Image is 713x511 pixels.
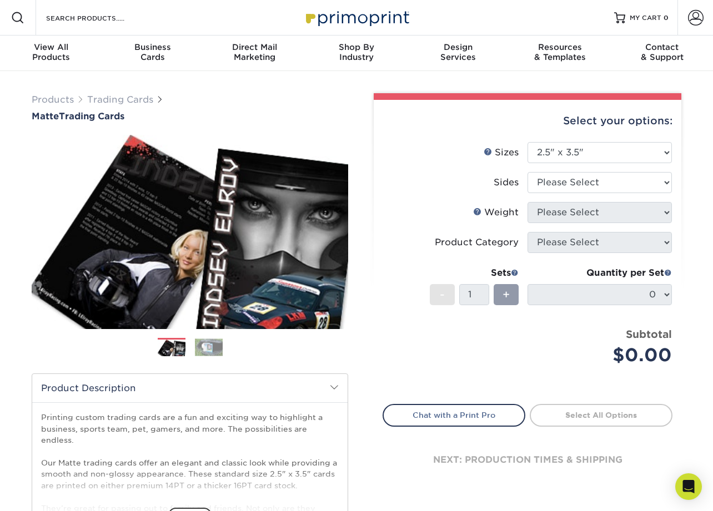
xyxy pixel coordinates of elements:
[536,342,672,368] div: $0.00
[509,42,611,62] div: & Templates
[611,36,713,71] a: Contact& Support
[383,100,672,142] div: Select your options:
[494,176,519,189] div: Sides
[611,42,713,52] span: Contact
[484,146,519,159] div: Sizes
[630,13,661,23] span: MY CART
[32,111,59,122] span: Matte
[509,36,611,71] a: Resources& Templates
[408,36,509,71] a: DesignServices
[509,42,611,52] span: Resources
[383,404,525,426] a: Chat with a Print Pro
[408,42,509,52] span: Design
[204,36,305,71] a: Direct MailMarketing
[430,266,519,280] div: Sets
[435,236,519,249] div: Product Category
[675,473,702,500] div: Open Intercom Messenger
[503,286,510,303] span: +
[301,6,412,29] img: Primoprint
[102,42,203,52] span: Business
[408,42,509,62] div: Services
[102,42,203,62] div: Cards
[473,206,519,219] div: Weight
[32,111,348,122] h1: Trading Cards
[528,266,672,280] div: Quantity per Set
[383,427,672,493] div: next: production times & shipping
[664,14,669,22] span: 0
[440,286,445,303] span: -
[32,111,348,122] a: MatteTrading Cards
[32,374,348,402] h2: Product Description
[626,328,672,340] strong: Subtotal
[32,123,348,341] img: Matte 01
[32,94,74,105] a: Products
[530,404,672,426] a: Select All Options
[305,42,407,52] span: Shop By
[87,94,153,105] a: Trading Cards
[195,338,223,356] img: Trading Cards 02
[611,42,713,62] div: & Support
[158,338,185,358] img: Trading Cards 01
[204,42,305,52] span: Direct Mail
[45,11,153,24] input: SEARCH PRODUCTS.....
[305,42,407,62] div: Industry
[102,36,203,71] a: BusinessCards
[204,42,305,62] div: Marketing
[305,36,407,71] a: Shop ByIndustry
